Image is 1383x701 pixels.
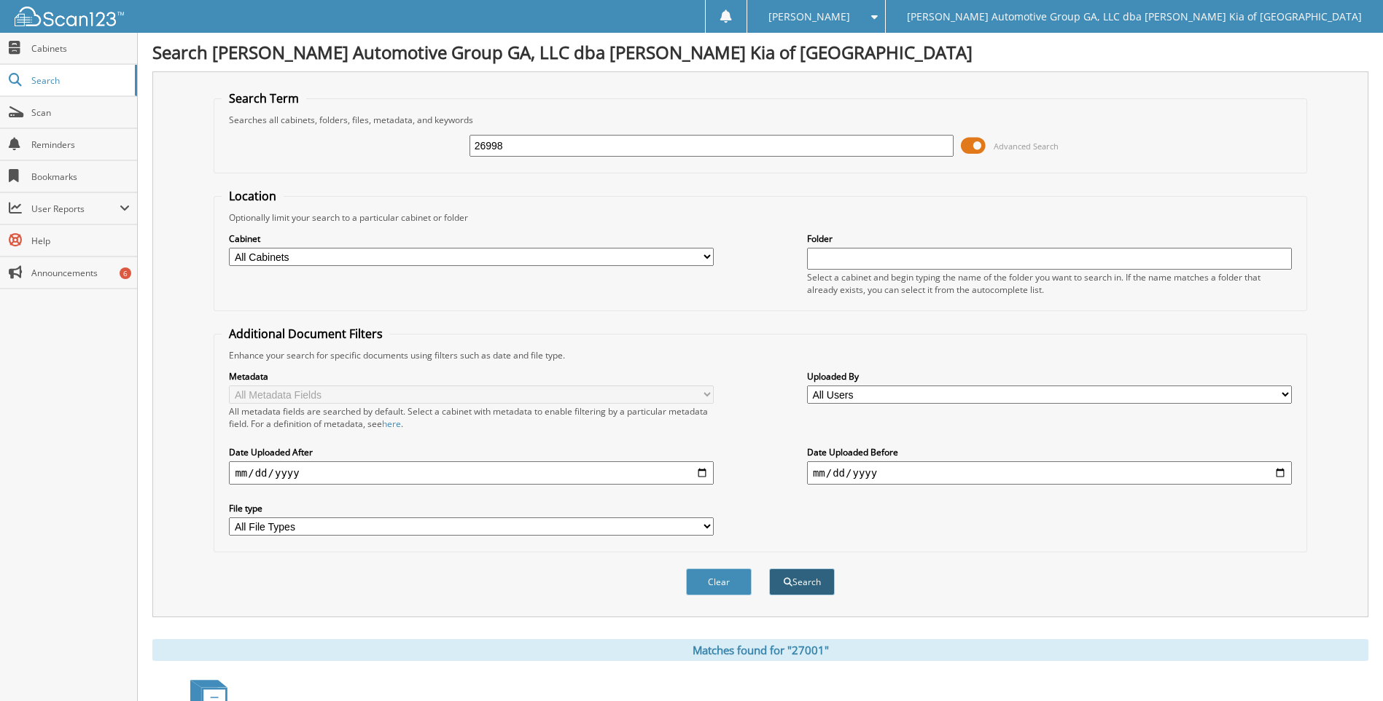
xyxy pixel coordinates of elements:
[1310,631,1383,701] iframe: Chat Widget
[222,349,1298,361] div: Enhance your search for specific documents using filters such as date and file type.
[229,502,714,514] label: File type
[31,106,130,119] span: Scan
[807,370,1292,383] label: Uploaded By
[31,235,130,247] span: Help
[807,461,1292,485] input: end
[907,12,1362,21] span: [PERSON_NAME] Automotive Group GA, LLC dba [PERSON_NAME] Kia of [GEOGRAPHIC_DATA]
[31,138,130,151] span: Reminders
[152,40,1368,64] h1: Search [PERSON_NAME] Automotive Group GA, LLC dba [PERSON_NAME] Kia of [GEOGRAPHIC_DATA]
[222,326,390,342] legend: Additional Document Filters
[807,446,1292,458] label: Date Uploaded Before
[31,171,130,183] span: Bookmarks
[229,405,714,430] div: All metadata fields are searched by default. Select a cabinet with metadata to enable filtering b...
[382,418,401,430] a: here
[769,568,835,595] button: Search
[222,114,1298,126] div: Searches all cabinets, folders, files, metadata, and keywords
[31,203,120,215] span: User Reports
[31,74,128,87] span: Search
[807,271,1292,296] div: Select a cabinet and begin typing the name of the folder you want to search in. If the name match...
[222,188,284,204] legend: Location
[222,90,306,106] legend: Search Term
[768,12,850,21] span: [PERSON_NAME]
[229,370,714,383] label: Metadata
[686,568,752,595] button: Clear
[229,446,714,458] label: Date Uploaded After
[120,267,131,279] div: 6
[152,639,1368,661] div: Matches found for "27001"
[31,267,130,279] span: Announcements
[229,461,714,485] input: start
[807,232,1292,245] label: Folder
[229,232,714,245] label: Cabinet
[31,42,130,55] span: Cabinets
[15,7,124,26] img: scan123-logo-white.svg
[222,211,1298,224] div: Optionally limit your search to a particular cabinet or folder
[994,141,1059,152] span: Advanced Search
